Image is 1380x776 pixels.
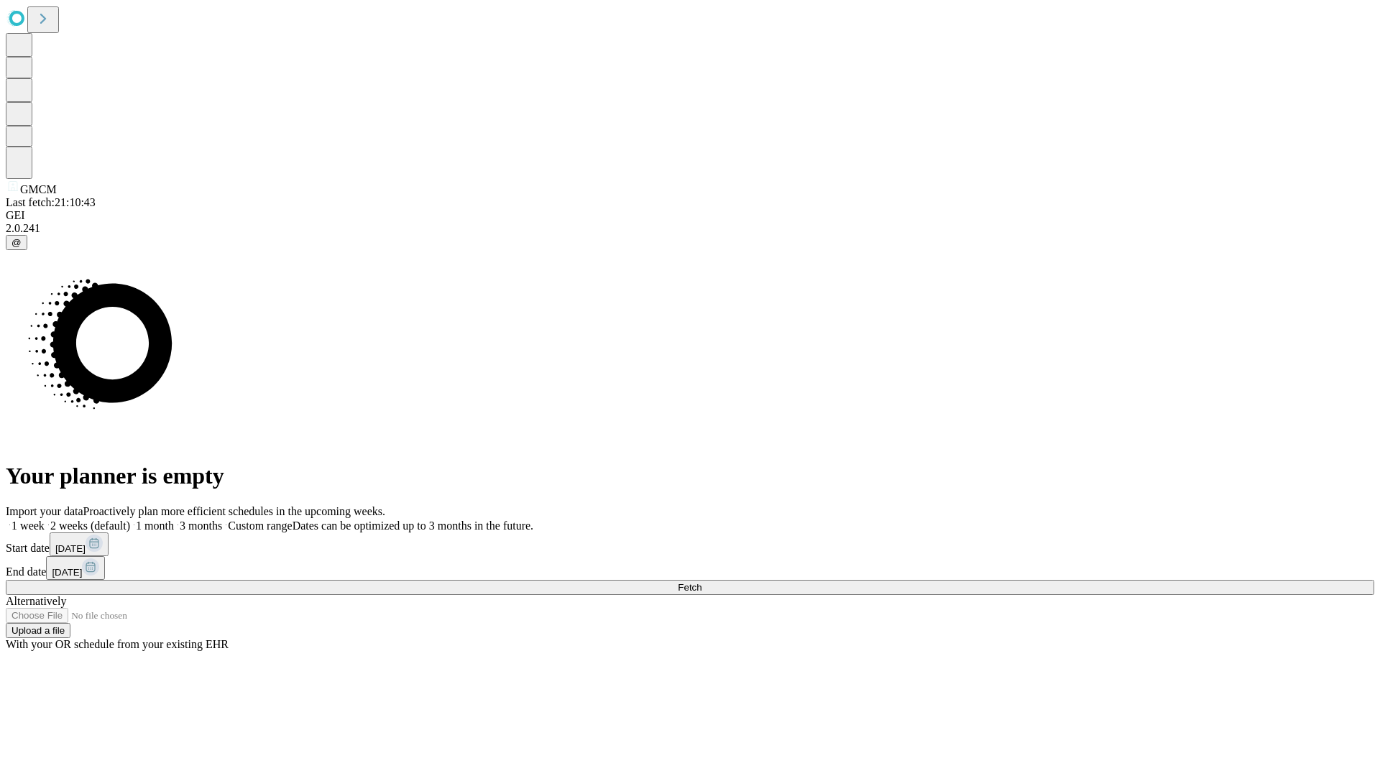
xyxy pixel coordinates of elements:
[6,532,1374,556] div: Start date
[52,567,82,578] span: [DATE]
[11,519,45,532] span: 1 week
[20,183,57,195] span: GMCM
[228,519,292,532] span: Custom range
[6,209,1374,222] div: GEI
[6,235,27,250] button: @
[293,519,533,532] span: Dates can be optimized up to 3 months in the future.
[180,519,222,532] span: 3 months
[6,196,96,208] span: Last fetch: 21:10:43
[6,222,1374,235] div: 2.0.241
[55,543,86,554] span: [DATE]
[50,532,109,556] button: [DATE]
[11,237,22,248] span: @
[46,556,105,580] button: [DATE]
[6,463,1374,489] h1: Your planner is empty
[6,595,66,607] span: Alternatively
[6,623,70,638] button: Upload a file
[136,519,174,532] span: 1 month
[6,556,1374,580] div: End date
[83,505,385,517] span: Proactively plan more efficient schedules in the upcoming weeks.
[678,582,701,593] span: Fetch
[6,505,83,517] span: Import your data
[6,580,1374,595] button: Fetch
[6,638,229,650] span: With your OR schedule from your existing EHR
[50,519,130,532] span: 2 weeks (default)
